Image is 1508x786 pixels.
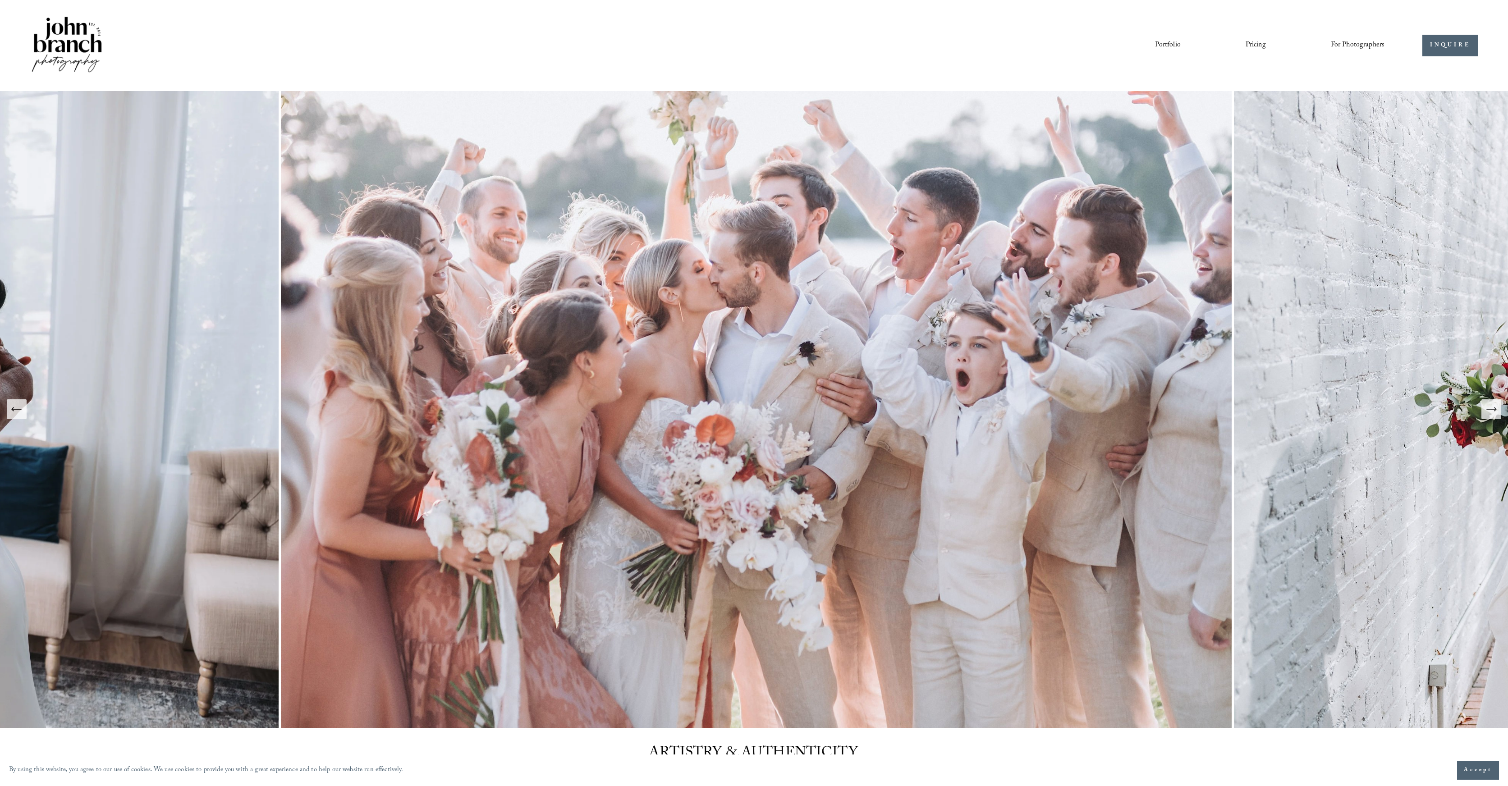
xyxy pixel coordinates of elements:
[1331,38,1385,52] span: For Photographers
[1422,35,1478,57] a: INQUIRE
[1481,399,1501,419] button: Next Slide
[1457,761,1499,780] button: Accept
[1246,38,1266,53] a: Pricing
[279,91,1234,728] img: A wedding party celebrating outdoors, featuring a bride and groom kissing amidst cheering bridesm...
[1464,766,1492,775] span: Accept
[1155,38,1180,53] a: Portfolio
[9,764,403,777] p: By using this website, you agree to our use of cookies. We use cookies to provide you with a grea...
[1331,38,1385,53] a: folder dropdown
[30,15,103,76] img: John Branch IV Photography
[7,399,27,419] button: Previous Slide
[649,742,858,766] span: ARTISTRY & AUTHENTICITY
